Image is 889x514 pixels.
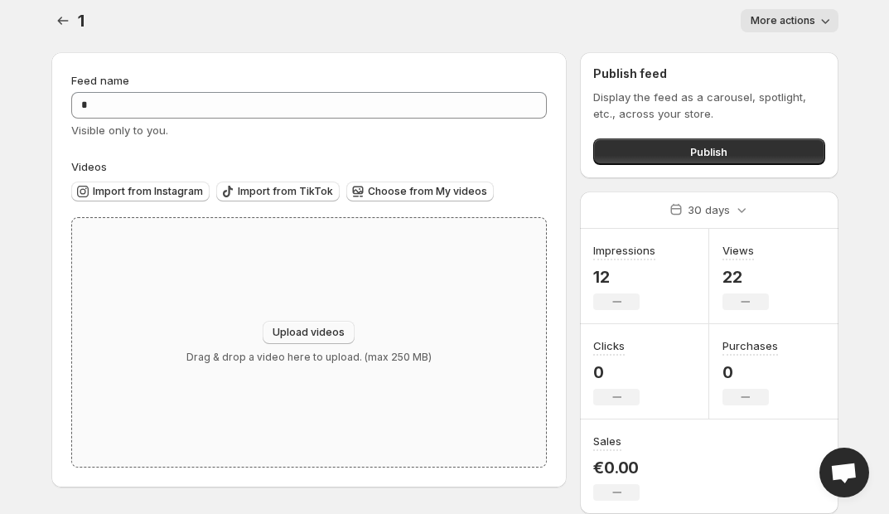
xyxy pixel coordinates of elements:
h3: Clicks [593,337,625,354]
span: More actions [751,14,815,27]
p: Drag & drop a video here to upload. (max 250 MB) [186,351,432,364]
span: 1 [78,11,85,31]
button: Import from TikTok [216,182,340,201]
div: Open chat [819,448,869,497]
h2: Publish feed [593,65,824,82]
span: Upload videos [273,326,345,339]
span: Import from TikTok [238,185,333,198]
span: Import from Instagram [93,185,203,198]
button: More actions [741,9,838,32]
p: 30 days [688,201,730,218]
button: Settings [51,9,75,32]
button: Upload videos [263,321,355,344]
span: Videos [71,160,107,173]
p: 12 [593,267,655,287]
span: Feed name [71,74,129,87]
p: Display the feed as a carousel, spotlight, etc., across your store. [593,89,824,122]
button: Import from Instagram [71,182,210,201]
h3: Sales [593,433,621,449]
button: Publish [593,138,824,165]
p: 22 [722,267,769,287]
span: Choose from My videos [368,185,487,198]
button: Choose from My videos [346,182,494,201]
p: 0 [722,362,778,382]
p: €0.00 [593,458,640,478]
p: 0 [593,362,640,382]
span: Visible only to you. [71,124,168,137]
h3: Impressions [593,242,655,259]
span: Publish [690,143,727,160]
h3: Purchases [722,337,778,354]
h3: Views [722,242,754,259]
